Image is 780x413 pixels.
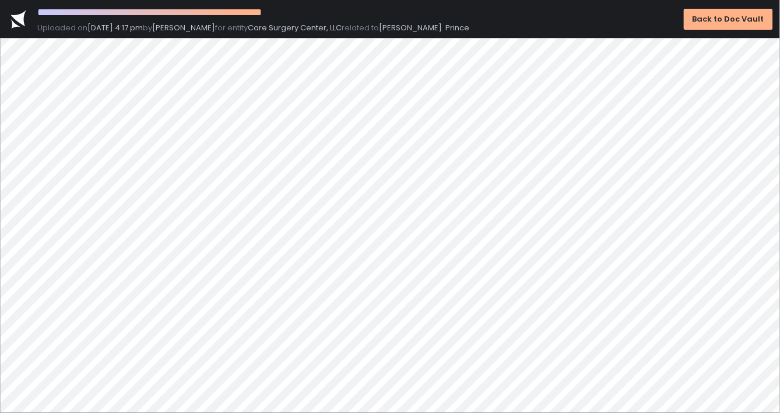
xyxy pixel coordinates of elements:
span: for entity [215,22,248,33]
span: [PERSON_NAME] [152,22,215,33]
span: Uploaded on [37,22,87,33]
span: by [143,22,152,33]
button: Back to Doc Vault [684,9,773,30]
span: Care Surgery Center, LLC [248,22,342,33]
span: related to [342,22,379,33]
div: Back to Doc Vault [693,14,764,24]
span: [PERSON_NAME]. Prince [379,22,469,33]
span: [DATE] 4:17 pm [87,22,143,33]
